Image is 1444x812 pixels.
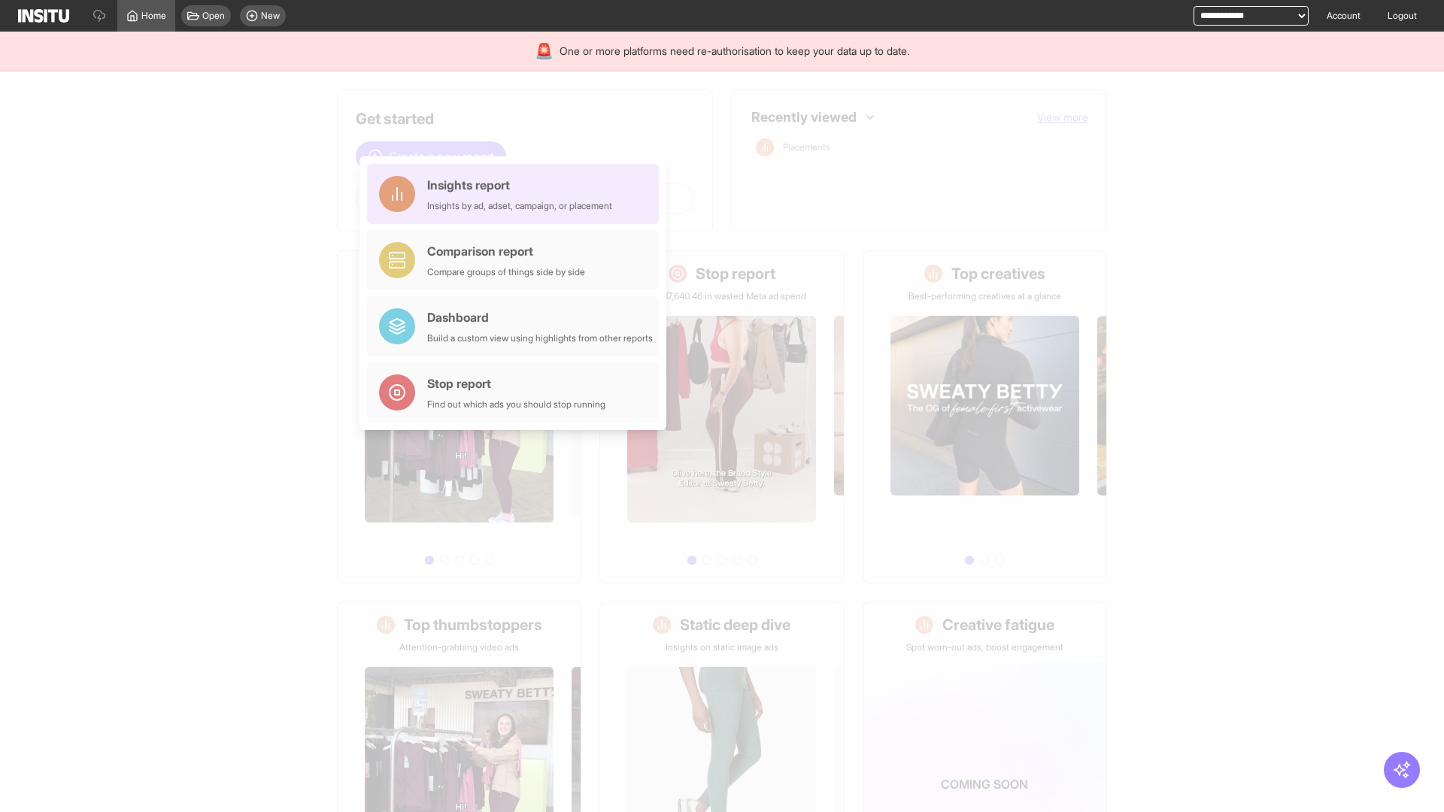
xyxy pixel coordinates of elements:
[427,374,605,392] div: Stop report
[427,266,585,278] div: Compare groups of things side by side
[18,9,69,23] img: Logo
[427,200,612,212] div: Insights by ad, adset, campaign, or placement
[261,10,280,22] span: New
[427,176,612,194] div: Insights report
[427,308,653,326] div: Dashboard
[535,41,554,62] div: 🚨
[427,398,605,411] div: Find out which ads you should stop running
[560,44,909,59] span: One or more platforms need re-authorisation to keep your data up to date.
[202,10,225,22] span: Open
[427,332,653,344] div: Build a custom view using highlights from other reports
[427,242,585,260] div: Comparison report
[141,10,166,22] span: Home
